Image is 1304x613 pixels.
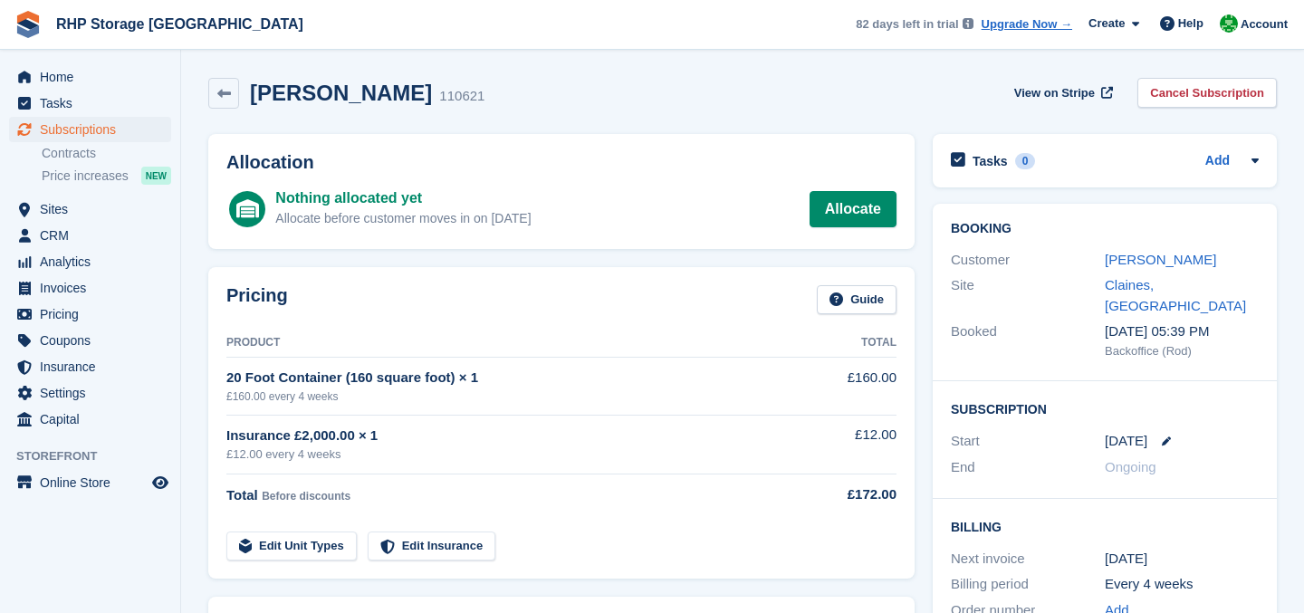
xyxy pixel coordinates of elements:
div: 20 Foot Container (160 square foot) × 1 [226,368,793,388]
span: Analytics [40,249,149,274]
h2: Subscription [951,399,1259,417]
a: Guide [817,285,896,315]
div: Backoffice (Rod) [1105,342,1259,360]
span: Ongoing [1105,459,1156,474]
a: menu [9,328,171,353]
h2: Tasks [973,153,1008,169]
img: Rod [1220,14,1238,33]
div: Site [951,275,1105,316]
td: £160.00 [793,358,896,415]
div: Customer [951,250,1105,271]
a: Price increases NEW [42,166,171,186]
div: Billing period [951,574,1105,595]
span: Capital [40,407,149,432]
span: Online Store [40,470,149,495]
span: Sites [40,196,149,222]
span: Account [1241,15,1288,34]
span: Tasks [40,91,149,116]
a: menu [9,91,171,116]
a: Preview store [149,472,171,493]
div: 0 [1015,153,1036,169]
a: Allocate [810,191,896,227]
a: menu [9,380,171,406]
img: stora-icon-8386f47178a22dfd0bd8f6a31ec36ba5ce8667c1dd55bd0f319d3a0aa187defe.svg [14,11,42,38]
h2: Pricing [226,285,288,315]
span: Storefront [16,447,180,465]
a: menu [9,117,171,142]
div: [DATE] 05:39 PM [1105,321,1259,342]
img: icon-info-grey-7440780725fd019a000dd9b08b2336e03edf1995a4989e88bcd33f0948082b44.svg [963,18,973,29]
span: Home [40,64,149,90]
time: 2025-10-04 00:00:00 UTC [1105,431,1147,452]
th: Product [226,329,793,358]
span: Coupons [40,328,149,353]
div: £12.00 every 4 weeks [226,445,793,464]
a: Upgrade Now → [982,15,1072,34]
a: menu [9,302,171,327]
span: Pricing [40,302,149,327]
a: menu [9,223,171,248]
a: menu [9,407,171,432]
a: Add [1205,151,1230,172]
div: End [951,457,1105,478]
span: Settings [40,380,149,406]
span: Help [1178,14,1203,33]
div: NEW [141,167,171,185]
div: 110621 [439,86,484,107]
h2: Allocation [226,152,896,173]
a: Edit Unit Types [226,532,357,561]
span: Before discounts [262,490,350,503]
a: Edit Insurance [368,532,496,561]
a: menu [9,64,171,90]
a: RHP Storage [GEOGRAPHIC_DATA] [49,9,311,39]
div: [DATE] [1105,549,1259,570]
div: £172.00 [793,484,896,505]
span: View on Stripe [1014,84,1095,102]
a: menu [9,275,171,301]
div: Nothing allocated yet [275,187,531,209]
a: Cancel Subscription [1137,78,1277,108]
a: View on Stripe [1007,78,1117,108]
a: menu [9,470,171,495]
div: Insurance £2,000.00 × 1 [226,426,793,446]
span: CRM [40,223,149,248]
a: menu [9,354,171,379]
a: menu [9,196,171,222]
div: Next invoice [951,549,1105,570]
a: menu [9,249,171,274]
a: Contracts [42,145,171,162]
span: Invoices [40,275,149,301]
span: Price increases [42,168,129,185]
div: £160.00 every 4 weeks [226,388,793,405]
span: Total [226,487,258,503]
a: [PERSON_NAME] [1105,252,1216,267]
td: £12.00 [793,415,896,474]
h2: Billing [951,517,1259,535]
div: Booked [951,321,1105,359]
th: Total [793,329,896,358]
div: Every 4 weeks [1105,574,1259,595]
h2: [PERSON_NAME] [250,81,432,105]
span: Insurance [40,354,149,379]
span: Create [1088,14,1125,33]
h2: Booking [951,222,1259,236]
div: Allocate before customer moves in on [DATE] [275,209,531,228]
span: 82 days left in trial [856,15,958,34]
a: Claines, [GEOGRAPHIC_DATA] [1105,277,1246,313]
div: Start [951,431,1105,452]
span: Subscriptions [40,117,149,142]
